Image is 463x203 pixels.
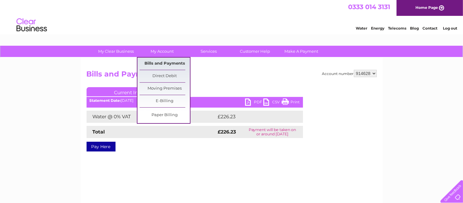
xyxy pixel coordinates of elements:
[140,83,190,95] a: Moving Premises
[87,87,178,96] a: Current Invoice
[88,3,376,30] div: Clear Business is a trading name of Verastar Limited (registered in [GEOGRAPHIC_DATA] No. 3667643...
[218,129,236,135] strong: £226.23
[276,46,326,57] a: Make A Payment
[348,3,390,11] a: 0333 014 3131
[87,70,377,81] h2: Bills and Payments
[140,109,190,121] a: Paper Billing
[422,26,437,30] a: Contact
[91,46,141,57] a: My Clear Business
[140,95,190,107] a: E-Billing
[230,46,280,57] a: Customer Help
[140,58,190,70] a: Bills and Payments
[242,126,303,138] td: Payment will be taken on or around [DATE]
[87,142,116,151] a: Pay Here
[410,26,419,30] a: Blog
[443,26,457,30] a: Log out
[322,70,377,77] div: Account number
[245,98,263,107] a: PDF
[183,46,234,57] a: Services
[137,46,187,57] a: My Account
[371,26,384,30] a: Energy
[140,70,190,82] a: Direct Debit
[87,98,303,103] div: [DATE]
[388,26,406,30] a: Telecoms
[93,129,105,135] strong: Total
[282,98,300,107] a: Print
[216,111,292,123] td: £226.23
[263,98,282,107] a: CSV
[356,26,367,30] a: Water
[16,16,47,34] img: logo.png
[90,98,121,103] b: Statement Date:
[87,111,216,123] td: Water @ 0% VAT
